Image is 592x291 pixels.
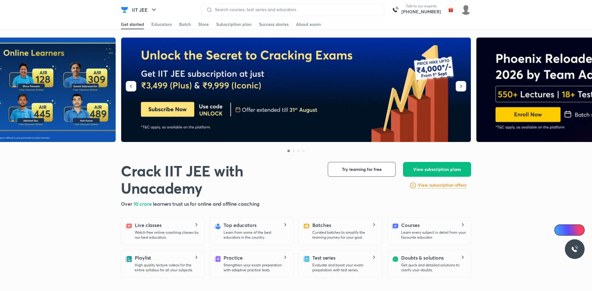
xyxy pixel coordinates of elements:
a: Batch [179,19,191,29]
span: View subscription plans [413,166,461,172]
p: Curated batches to simplify the learning journey for your goal. [312,230,377,240]
h5: Live classes [135,221,162,229]
h5: Test series [312,254,335,261]
span: learners trust us for online and offline coaching [153,200,260,207]
img: avatar [446,5,456,15]
img: Aayush Kumar Jha [461,5,471,15]
p: Learn every subject in detail from your favourite educator. [401,230,466,240]
button: IIT JEE [128,4,161,16]
a: Store [198,19,209,29]
img: Company Logo [121,6,128,14]
h5: Doubts & solutions [401,254,444,261]
div: Educators [151,21,172,27]
img: ttu [571,245,578,253]
button: View subscription plans [403,162,471,177]
div: Batch [179,21,191,27]
a: Subscription plan [216,19,252,29]
div: Store [198,21,209,27]
div: Get started [121,21,144,27]
a: [PHONE_NUMBER] [401,9,441,15]
p: Evaluate and boost your exam preparation with test series. [312,263,377,273]
p: Strengthen your exam preparation with adaptive practice tests. [224,263,288,273]
button: Try learning for free [328,162,396,177]
div: About exam [296,21,321,27]
p: Talk to our experts [401,4,441,9]
h5: Top educators [224,221,257,229]
p: Watch free online coaching classes by our best educators. [135,230,199,240]
p: High quality lecture videos for the entire syllabus for all your subjects. [135,263,199,273]
h5: Batches [312,221,331,229]
a: View subscription offers [418,182,466,189]
span: Try learning for free [342,166,382,172]
span: Ai Doubts [565,228,581,232]
span: 10 crore [134,200,153,207]
a: Educators [151,19,172,29]
div: Success stories [259,21,289,27]
span: Over [121,200,134,207]
a: About exam [296,19,321,29]
a: Ai Doubts [554,224,585,236]
h5: Playlist [135,254,151,261]
div: Subscription plan [216,21,252,27]
p: Learn from some of the best educators in the country. [224,230,288,240]
a: Success stories [259,19,289,29]
a: Get started [121,19,144,29]
img: call-us [389,4,401,16]
img: Icon [558,228,563,232]
h5: Courses [401,221,419,229]
h1: Crack IIT JEE with Unacademy [121,162,318,196]
p: Get quick and detailed solutions to clarify your doubts. [401,263,466,273]
h5: Practice [224,254,243,261]
input: Search courses, test series and educators [212,7,379,12]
